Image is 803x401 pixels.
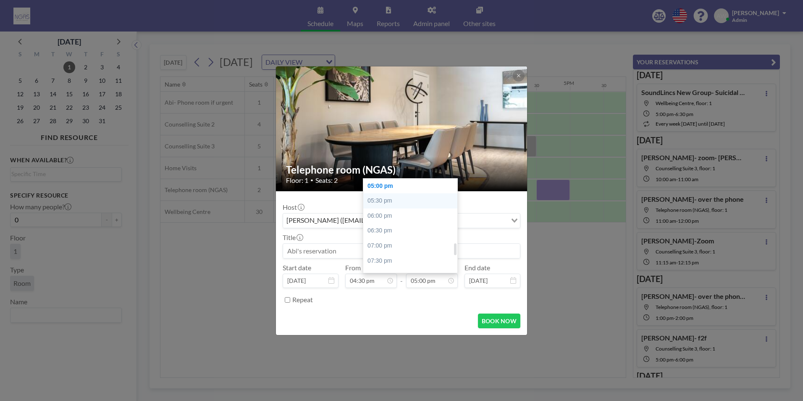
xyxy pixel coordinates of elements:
[283,233,302,242] label: Title
[363,253,462,269] div: 07:30 pm
[478,314,520,328] button: BOOK NOW
[283,264,311,272] label: Start date
[400,266,403,285] span: -
[276,45,528,213] img: 537.jpg
[464,264,490,272] label: End date
[363,193,462,208] div: 05:30 pm
[283,203,304,211] label: Host
[363,238,462,253] div: 07:00 pm
[310,177,313,183] span: •
[292,295,313,304] label: Repeat
[283,214,520,228] div: Search for option
[363,223,462,238] div: 06:30 pm
[286,164,518,176] h2: Telephone room (NGAS)
[315,176,338,185] span: Seats: 2
[458,215,506,226] input: Search for option
[286,176,308,185] span: Floor: 1
[345,264,361,272] label: From
[363,208,462,224] div: 06:00 pm
[283,244,520,258] input: Abi's reservation
[363,179,462,194] div: 05:00 pm
[285,215,457,226] span: [PERSON_NAME] ([EMAIL_ADDRESS][DOMAIN_NAME])
[363,268,462,283] div: 08:00 pm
